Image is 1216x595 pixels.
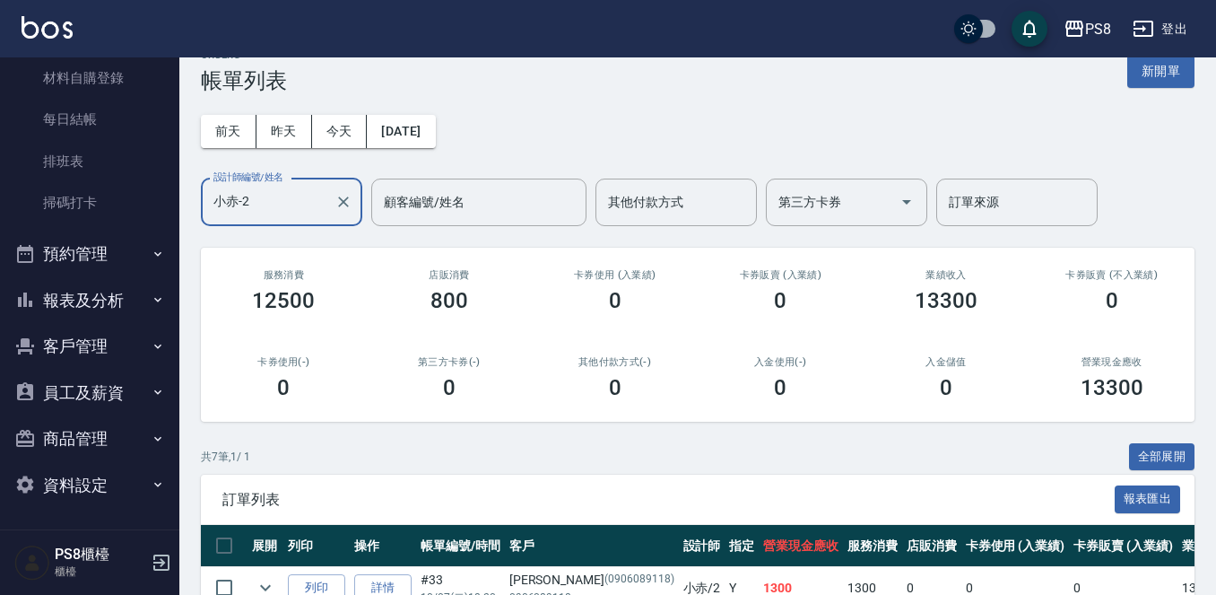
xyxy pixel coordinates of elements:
[885,269,1008,281] h2: 業績收入
[1056,11,1118,48] button: PS8
[1069,525,1177,567] th: 卡券販賣 (入業績)
[609,288,621,313] h3: 0
[1012,11,1047,47] button: save
[885,356,1008,368] h2: 入金儲值
[1050,269,1173,281] h2: 卡券販賣 (不入業績)
[7,277,172,324] button: 報表及分析
[719,356,842,368] h2: 入金使用(-)
[55,564,146,580] p: 櫃檯
[1129,443,1195,471] button: 全部展開
[1115,486,1181,513] button: 報表匯出
[7,182,172,223] a: 掃碼打卡
[902,525,961,567] th: 店販消費
[443,375,456,400] h3: 0
[1127,55,1194,88] button: 新開單
[222,356,345,368] h2: 卡券使用(-)
[55,546,146,564] h5: PS8櫃檯
[252,288,315,313] h3: 12500
[430,288,468,313] h3: 800
[222,269,345,281] h3: 服務消費
[843,525,902,567] th: 服務消費
[388,356,511,368] h2: 第三方卡券(-)
[388,269,511,281] h2: 店販消費
[7,99,172,140] a: 每日結帳
[7,323,172,370] button: 客戶管理
[256,115,312,148] button: 昨天
[201,449,250,465] p: 共 7 筆, 1 / 1
[22,16,73,39] img: Logo
[759,525,843,567] th: 營業現金應收
[1050,356,1173,368] h2: 營業現金應收
[553,356,676,368] h2: 其他付款方式(-)
[416,525,505,567] th: 帳單編號/時間
[553,269,676,281] h2: 卡券使用 (入業績)
[915,288,977,313] h3: 13300
[7,141,172,182] a: 排班表
[940,375,952,400] h3: 0
[222,491,1115,509] span: 訂單列表
[283,525,350,567] th: 列印
[7,57,172,99] a: 材料自購登錄
[201,68,287,93] h3: 帳單列表
[1081,375,1143,400] h3: 13300
[725,525,759,567] th: 指定
[312,115,368,148] button: 今天
[213,171,283,184] label: 設計師編號/姓名
[505,525,679,567] th: 客戶
[604,571,674,590] p: (0906089118)
[1127,62,1194,79] a: 新開單
[7,462,172,509] button: 資料設定
[201,115,256,148] button: 前天
[892,188,921,216] button: Open
[774,375,786,400] h3: 0
[7,231,172,277] button: 預約管理
[1125,13,1194,46] button: 登出
[1106,288,1118,313] h3: 0
[1085,18,1111,40] div: PS8
[719,269,842,281] h2: 卡券販賣 (入業績)
[679,525,725,567] th: 設計師
[961,525,1070,567] th: 卡券使用 (入業績)
[509,571,674,590] div: [PERSON_NAME]
[277,375,290,400] h3: 0
[14,545,50,581] img: Person
[331,189,356,214] button: Clear
[7,370,172,416] button: 員工及薪資
[774,288,786,313] h3: 0
[350,525,416,567] th: 操作
[7,416,172,462] button: 商品管理
[367,115,435,148] button: [DATE]
[248,525,283,567] th: 展開
[1115,490,1181,507] a: 報表匯出
[609,375,621,400] h3: 0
